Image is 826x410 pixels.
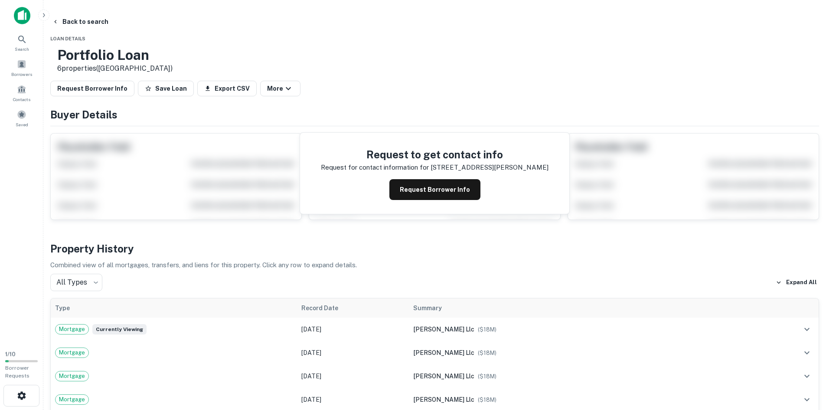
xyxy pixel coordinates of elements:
[57,47,173,63] h3: Portfolio Loan
[50,260,819,270] p: Combined view of all mortgages, transfers, and liens for this property. Click any row to expand d...
[431,162,548,173] p: [STREET_ADDRESS][PERSON_NAME]
[92,324,147,335] span: Currently viewing
[413,326,474,333] span: [PERSON_NAME] llc
[413,349,474,356] span: [PERSON_NAME] llc
[13,96,30,103] span: Contacts
[56,395,88,404] span: Mortgage
[138,81,194,96] button: Save Loan
[50,274,102,291] div: All Types
[260,81,300,96] button: More
[50,107,819,122] h4: Buyer Details
[800,392,814,407] button: expand row
[478,373,496,380] span: ($ 18M )
[50,241,819,256] h4: Property History
[56,348,88,357] span: Mortgage
[297,341,409,364] td: [DATE]
[16,121,28,128] span: Saved
[321,162,429,173] p: Request for contact information for
[409,298,761,318] th: Summary
[3,106,41,130] a: Saved
[478,326,496,333] span: ($ 18M )
[49,14,112,30] button: Back to search
[3,56,41,79] a: Borrowers
[56,325,88,334] span: Mortgage
[297,318,409,341] td: [DATE]
[50,36,85,41] span: Loan Details
[197,81,257,96] button: Export CSV
[297,364,409,388] td: [DATE]
[11,71,32,78] span: Borrowers
[50,81,134,96] button: Request Borrower Info
[478,397,496,403] span: ($ 18M )
[3,31,41,54] a: Search
[783,341,826,382] iframe: Chat Widget
[3,81,41,105] a: Contacts
[15,46,29,52] span: Search
[51,298,297,318] th: Type
[413,373,474,380] span: [PERSON_NAME] llc
[56,372,88,380] span: Mortgage
[5,351,16,358] span: 1 / 10
[14,7,30,24] img: capitalize-icon.png
[5,365,29,379] span: Borrower Requests
[800,322,814,337] button: expand row
[389,179,480,200] button: Request Borrower Info
[413,396,474,403] span: [PERSON_NAME] llc
[321,147,548,162] h4: Request to get contact info
[297,298,409,318] th: Record Date
[478,350,496,356] span: ($ 18M )
[57,63,173,74] p: 6 properties ([GEOGRAPHIC_DATA])
[774,276,819,289] button: Expand All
